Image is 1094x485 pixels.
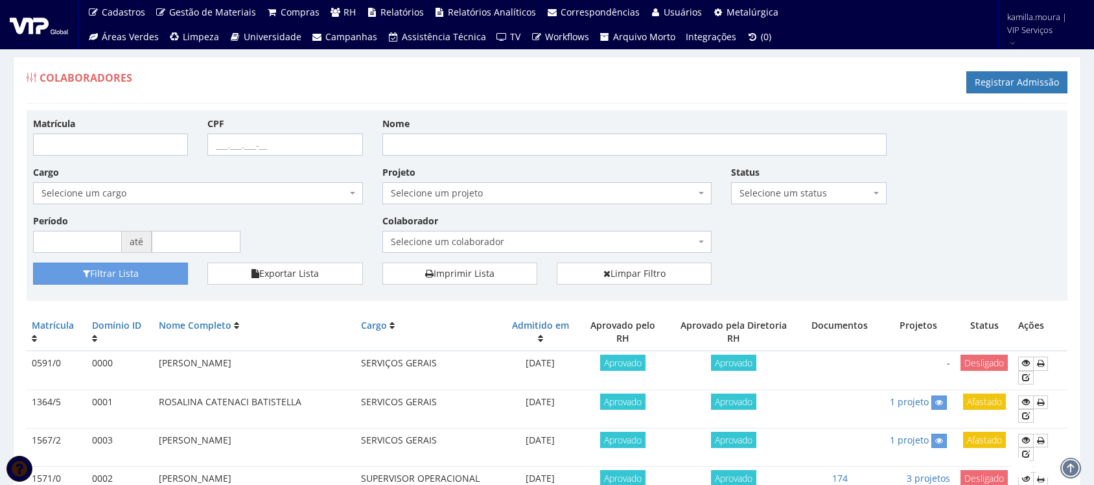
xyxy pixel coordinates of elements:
span: Selecione um colaborador [382,231,712,253]
span: Limpeza [183,30,219,43]
a: Workflows [526,25,594,49]
td: SERVIÇOS GERAIS [356,351,503,390]
td: 0591/0 [27,351,87,390]
th: Aprovado pelo RH [577,314,668,351]
span: Integrações [686,30,736,43]
th: Projetos [881,314,955,351]
span: Afastado [963,432,1006,448]
th: Aprovado pela Diretoria RH [668,314,799,351]
label: Cargo [33,166,59,179]
span: Aprovado [600,394,646,410]
span: Relatórios [380,6,424,18]
span: Aprovado [711,432,756,448]
a: Campanhas [307,25,383,49]
span: TV [510,30,520,43]
span: Cadastros [102,6,145,18]
a: Matrícula [32,319,74,331]
input: ___.___.___-__ [207,134,362,156]
a: Universidade [224,25,307,49]
span: Afastado [963,394,1006,410]
a: Nome Completo [159,319,231,331]
td: 0003 [87,428,154,466]
span: até [122,231,152,253]
button: Exportar Lista [207,263,362,285]
td: SERVICOS GERAIS [356,390,503,428]
label: Projeto [382,166,415,179]
a: Admitido em [512,319,569,331]
span: Relatórios Analíticos [448,6,536,18]
td: [DATE] [503,390,577,428]
th: Ações [1013,314,1067,351]
td: 1567/2 [27,428,87,466]
span: Selecione um projeto [382,182,712,204]
td: [DATE] [503,351,577,390]
span: kamilla.moura | VIP Serviços [1007,10,1077,36]
span: Aprovado [711,355,756,371]
span: Usuários [664,6,702,18]
span: Campanhas [325,30,377,43]
span: Colaboradores [40,71,132,85]
td: - [881,351,955,390]
span: Compras [281,6,320,18]
td: SERVICOS GERAIS [356,428,503,466]
td: ROSALINA CATENACI BATISTELLA [154,390,356,428]
span: Assistência Técnica [402,30,486,43]
td: [PERSON_NAME] [154,428,356,466]
span: Selecione um status [731,182,886,204]
a: Limpar Filtro [557,263,712,285]
span: Aprovado [600,432,646,448]
a: Arquivo Morto [594,25,681,49]
td: [DATE] [503,428,577,466]
label: Colaborador [382,215,438,228]
a: TV [491,25,526,49]
span: Correspondências [561,6,640,18]
label: Nome [382,117,410,130]
span: Selecione um cargo [41,187,347,200]
span: RH [343,6,356,18]
a: 1 projeto [890,396,929,408]
span: Arquivo Morto [613,30,675,43]
span: Selecione um status [739,187,870,200]
a: 1 projeto [890,434,929,446]
th: Status [955,314,1013,351]
a: Áreas Verdes [82,25,164,49]
span: Desligado [960,355,1008,371]
span: (0) [761,30,771,43]
span: Workflows [545,30,589,43]
button: Filtrar Lista [33,263,188,285]
label: Matrícula [33,117,75,130]
span: Selecione um projeto [391,187,696,200]
a: (0) [741,25,776,49]
td: 1364/5 [27,390,87,428]
span: Selecione um cargo [33,182,363,204]
a: Domínio ID [92,319,141,331]
span: Universidade [244,30,301,43]
span: Aprovado [600,355,646,371]
label: CPF [207,117,224,130]
img: logo [10,15,68,34]
a: Cargo [361,319,387,331]
a: Limpeza [164,25,225,49]
span: Selecione um colaborador [391,235,696,248]
a: Registrar Admissão [966,71,1067,93]
td: 0000 [87,351,154,390]
a: 3 projetos [907,472,950,484]
td: [PERSON_NAME] [154,351,356,390]
label: Período [33,215,68,228]
th: Documentos [799,314,881,351]
span: Gestão de Materiais [169,6,256,18]
a: Assistência Técnica [382,25,491,49]
span: Áreas Verdes [102,30,159,43]
label: Status [731,166,760,179]
a: Integrações [681,25,741,49]
a: Imprimir Lista [382,263,537,285]
span: Aprovado [711,394,756,410]
td: 0001 [87,390,154,428]
span: Metalúrgica [727,6,778,18]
